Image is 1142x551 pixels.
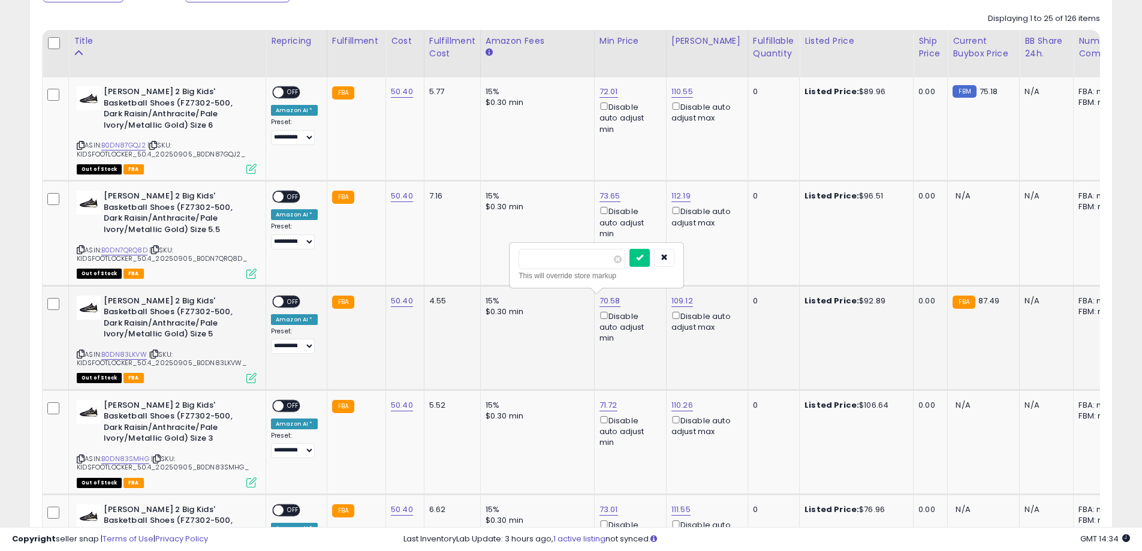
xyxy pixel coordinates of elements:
div: 0 [753,86,790,97]
div: Preset: [271,432,318,459]
span: | SKU: KIDSFOOTLOCKER_50.4_20250905_B0DN83LKVW_ [77,350,246,368]
div: Disable auto adjust min [599,100,657,135]
div: Preset: [271,222,318,249]
div: ASIN: [77,86,257,173]
span: OFF [284,505,303,516]
div: Preset: [271,118,318,145]
a: B0DN83SMHG [101,454,149,464]
div: 0.00 [918,296,938,306]
a: 50.40 [391,399,413,411]
span: 2025-09-10 14:34 GMT [1080,533,1130,544]
div: 6.62 [429,504,471,515]
img: 31SYQmOzCdL._SL40_.jpg [77,191,101,215]
a: 50.40 [391,86,413,98]
div: Disable auto adjust min [599,414,657,448]
a: 73.65 [599,190,620,202]
img: 31SYQmOzCdL._SL40_.jpg [77,86,101,110]
div: N/A [1025,86,1064,97]
div: This will override store markup [519,270,674,282]
b: Listed Price: [804,86,859,97]
div: 0 [753,504,790,515]
div: Title [74,35,261,47]
div: $0.30 min [486,201,585,212]
div: Amazon AI * [271,209,318,220]
span: 87.49 [978,295,1000,306]
span: All listings that are currently out of stock and unavailable for purchase on Amazon [77,478,122,488]
div: Last InventoryLab Update: 3 hours ago, not synced. [403,534,1130,545]
div: 4.55 [429,296,471,306]
b: Listed Price: [804,295,859,306]
div: seller snap | | [12,534,208,545]
span: 75.18 [980,86,998,97]
div: N/A [1025,296,1064,306]
div: Amazon AI * [271,418,318,429]
div: 15% [486,86,585,97]
div: FBA: n/a [1078,86,1118,97]
a: 112.19 [671,190,691,202]
div: 0 [753,191,790,201]
img: 31SYQmOzCdL._SL40_.jpg [77,296,101,320]
img: 31SYQmOzCdL._SL40_.jpg [77,504,101,528]
div: FBM: n/a [1078,515,1118,526]
small: FBA [332,86,354,100]
div: $0.30 min [486,97,585,108]
div: 15% [486,504,585,515]
div: 0.00 [918,504,938,515]
div: ASIN: [77,191,257,277]
div: 0.00 [918,86,938,97]
b: Listed Price: [804,504,859,515]
div: $106.64 [804,400,904,411]
div: 5.77 [429,86,471,97]
strong: Copyright [12,533,56,544]
div: Repricing [271,35,322,47]
div: $76.96 [804,504,904,515]
small: FBA [332,296,354,309]
a: 1 active listing [553,533,605,544]
a: Privacy Policy [155,533,208,544]
a: 73.01 [599,504,618,516]
div: 0.00 [918,191,938,201]
div: FBA: n/a [1078,400,1118,411]
span: All listings that are currently out of stock and unavailable for purchase on Amazon [77,373,122,383]
div: Current Buybox Price [953,35,1014,60]
div: 15% [486,296,585,306]
div: 0 [753,296,790,306]
div: Disable auto adjust min [599,309,657,344]
span: N/A [956,504,970,515]
span: OFF [284,401,303,411]
div: 0 [753,400,790,411]
div: FBA: n/a [1078,191,1118,201]
small: FBM [953,85,976,98]
div: 5.52 [429,400,471,411]
span: All listings that are currently out of stock and unavailable for purchase on Amazon [77,164,122,174]
span: FBA [123,478,144,488]
div: FBA: n/a [1078,296,1118,306]
span: N/A [956,399,970,411]
a: 50.40 [391,190,413,202]
div: Disable auto adjust min [599,204,657,239]
div: 7.16 [429,191,471,201]
div: Disable auto adjust max [671,204,739,228]
div: Fulfillment [332,35,381,47]
b: [PERSON_NAME] 2 Big Kids' Basketball Shoes (FZ7302-500, Dark Raisin/Anthracite/Pale Ivory/Metalli... [104,400,249,447]
b: Listed Price: [804,190,859,201]
div: ASIN: [77,400,257,486]
div: $89.96 [804,86,904,97]
small: FBA [332,504,354,517]
span: | SKU: KIDSFOOTLOCKER_50.4_20250905_B0DN7QRQ8D_ [77,245,247,263]
div: Min Price [599,35,661,47]
span: FBA [123,269,144,279]
a: 111.55 [671,504,691,516]
a: B0DN7QRQ8D [101,245,147,255]
div: $92.89 [804,296,904,306]
img: 31SYQmOzCdL._SL40_.jpg [77,400,101,424]
div: FBA: n/a [1078,504,1118,515]
a: Terms of Use [103,533,153,544]
small: Amazon Fees. [486,47,493,58]
a: 71.72 [599,399,617,411]
div: N/A [1025,191,1064,201]
div: Listed Price [804,35,908,47]
div: $0.30 min [486,306,585,317]
div: 15% [486,191,585,201]
div: Disable auto adjust max [671,414,739,437]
